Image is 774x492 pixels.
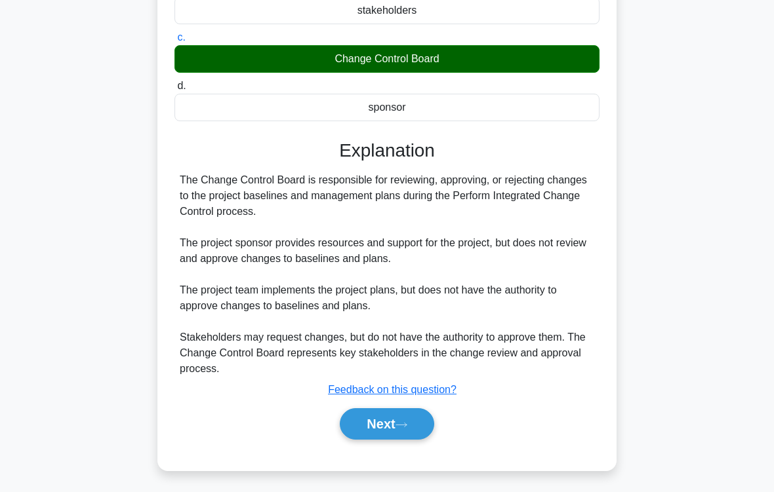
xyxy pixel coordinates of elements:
[174,45,600,73] div: Change Control Board
[180,172,594,377] div: The Change Control Board is responsible for reviewing, approving, or rejecting changes to the pro...
[328,384,457,395] a: Feedback on this question?
[340,408,434,440] button: Next
[174,94,600,121] div: sponsor
[182,140,592,161] h3: Explanation
[177,80,186,91] span: d.
[177,31,185,43] span: c.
